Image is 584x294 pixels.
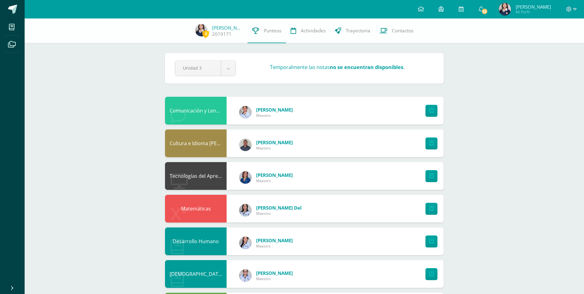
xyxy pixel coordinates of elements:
[165,97,227,125] div: Comunicación y Lenguaje Idioma Extranjero Inglés
[165,129,227,157] div: Cultura e Idioma Maya Garífuna o Xinca
[330,63,403,71] strong: no se encuentran disponibles
[195,24,207,36] img: f7790c7d33dc4a1aa05fb08a326b859b.png
[286,18,330,43] a: Actividades
[256,107,293,113] span: [PERSON_NAME]
[239,269,252,282] img: a19da184a6dd3418ee17da1f5f2698ae.png
[256,172,293,178] span: [PERSON_NAME]
[202,30,209,38] span: 3
[248,18,286,43] a: Punteos
[516,9,551,14] span: Mi Perfil
[256,243,293,249] span: Maestro
[239,171,252,184] img: dc8e5749d5cc5fa670e8d5c98426d2b3.png
[256,145,293,151] span: Maestro
[256,139,293,145] span: [PERSON_NAME]
[392,27,413,34] span: Contactos
[165,162,227,190] div: Tecnologías del Aprendizaje y la Comunicación
[346,27,370,34] span: Trayectoria
[183,61,213,75] span: Unidad 3
[499,3,511,15] img: f7790c7d33dc4a1aa05fb08a326b859b.png
[270,63,405,71] h3: Temporalmente las notas .
[256,178,293,183] span: Maestro
[239,106,252,118] img: d52ea1d39599abaa7d54536d330b5329.png
[516,4,551,10] span: [PERSON_NAME]
[256,237,293,243] span: [PERSON_NAME]
[256,270,293,276] span: [PERSON_NAME]
[212,25,243,31] a: [PERSON_NAME]
[301,27,326,34] span: Actividades
[165,227,227,255] div: Desarrollo Humano
[239,237,252,249] img: aa878318b5e0e33103c298c3b86d4ee8.png
[256,276,293,281] span: Maestro
[175,61,236,76] a: Unidad 3
[212,31,232,37] a: 2019171
[330,18,375,43] a: Trayectoria
[256,113,293,118] span: Maestro
[239,139,252,151] img: c930f3f73c3d00a5c92100a53b7a1b5a.png
[256,211,302,216] span: Maestro
[256,205,302,211] span: [PERSON_NAME] del
[239,204,252,216] img: 8adba496f07abd465d606718f465fded.png
[165,260,227,288] div: Evangelización
[481,8,488,15] span: 55
[375,18,418,43] a: Contactos
[264,27,281,34] span: Punteos
[165,195,227,223] div: Matemáticas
